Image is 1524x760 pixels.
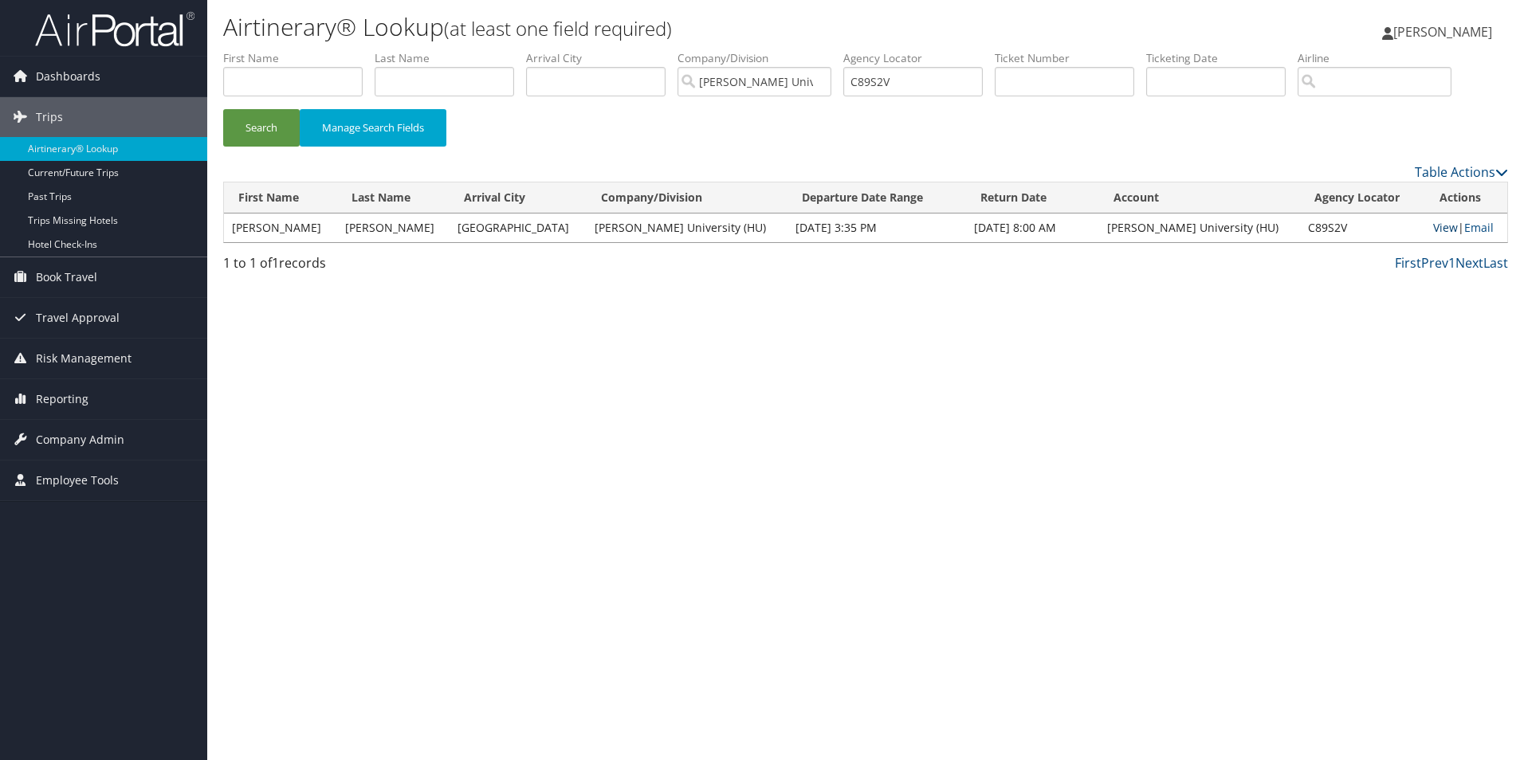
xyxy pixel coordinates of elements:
th: Last Name: activate to sort column ascending [337,182,450,214]
td: [PERSON_NAME] [224,214,337,242]
button: Manage Search Fields [300,109,446,147]
a: Prev [1421,254,1448,272]
label: Ticket Number [995,50,1146,66]
a: Last [1483,254,1508,272]
span: Dashboards [36,57,100,96]
a: [PERSON_NAME] [1382,8,1508,56]
th: First Name: activate to sort column ascending [224,182,337,214]
span: Employee Tools [36,460,119,500]
td: | [1425,214,1507,242]
th: Actions [1425,182,1507,214]
td: [DATE] 8:00 AM [966,214,1099,242]
th: Account: activate to sort column ascending [1099,182,1300,214]
label: Agency Locator [843,50,995,66]
a: Email [1464,220,1494,235]
div: 1 to 1 of records [223,253,527,280]
td: [GEOGRAPHIC_DATA] [450,214,587,242]
span: Risk Management [36,339,132,378]
a: Next [1455,254,1483,272]
label: Company/Division [678,50,843,66]
small: (at least one field required) [444,15,672,41]
label: Arrival City [526,50,678,66]
span: Trips [36,97,63,137]
a: First [1395,254,1421,272]
label: Last Name [375,50,526,66]
th: Company/Division [587,182,788,214]
a: 1 [1448,254,1455,272]
label: First Name [223,50,375,66]
td: C89S2V [1300,214,1425,242]
a: Table Actions [1415,163,1508,181]
button: Search [223,109,300,147]
label: Airline [1298,50,1463,66]
td: [DATE] 3:35 PM [788,214,965,242]
img: airportal-logo.png [35,10,194,48]
th: Departure Date Range: activate to sort column ascending [788,182,965,214]
span: Book Travel [36,257,97,297]
td: [PERSON_NAME] University (HU) [587,214,788,242]
a: View [1433,220,1458,235]
span: Company Admin [36,420,124,460]
span: Reporting [36,379,88,419]
span: [PERSON_NAME] [1393,23,1492,41]
label: Ticketing Date [1146,50,1298,66]
th: Arrival City: activate to sort column ascending [450,182,587,214]
th: Agency Locator: activate to sort column ascending [1300,182,1425,214]
span: 1 [272,254,279,272]
th: Return Date: activate to sort column ascending [966,182,1099,214]
td: [PERSON_NAME] University (HU) [1099,214,1300,242]
span: Travel Approval [36,298,120,338]
td: [PERSON_NAME] [337,214,450,242]
h1: Airtinerary® Lookup [223,10,1080,44]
